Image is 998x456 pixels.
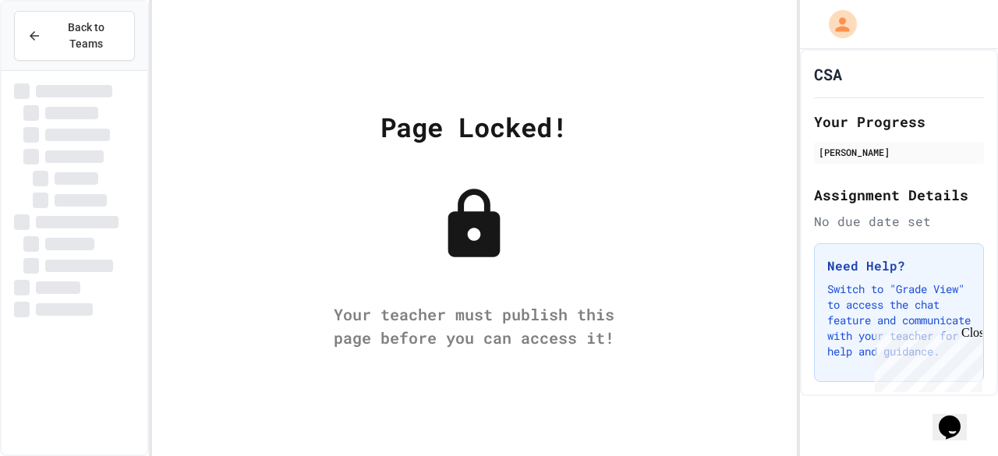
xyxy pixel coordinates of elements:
h3: Need Help? [827,256,971,275]
h2: Your Progress [814,111,984,133]
div: Your teacher must publish this page before you can access it! [318,302,630,349]
div: No due date set [814,212,984,231]
h1: CSA [814,63,842,85]
div: My Account [812,6,861,42]
div: [PERSON_NAME] [819,145,979,159]
div: Chat with us now!Close [6,6,108,99]
p: Switch to "Grade View" to access the chat feature and communicate with your teacher for help and ... [827,281,971,359]
h2: Assignment Details [814,184,984,206]
div: Page Locked! [380,107,568,147]
span: Back to Teams [51,19,122,52]
button: Back to Teams [14,11,135,61]
iframe: chat widget [869,326,982,392]
iframe: chat widget [933,394,982,440]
